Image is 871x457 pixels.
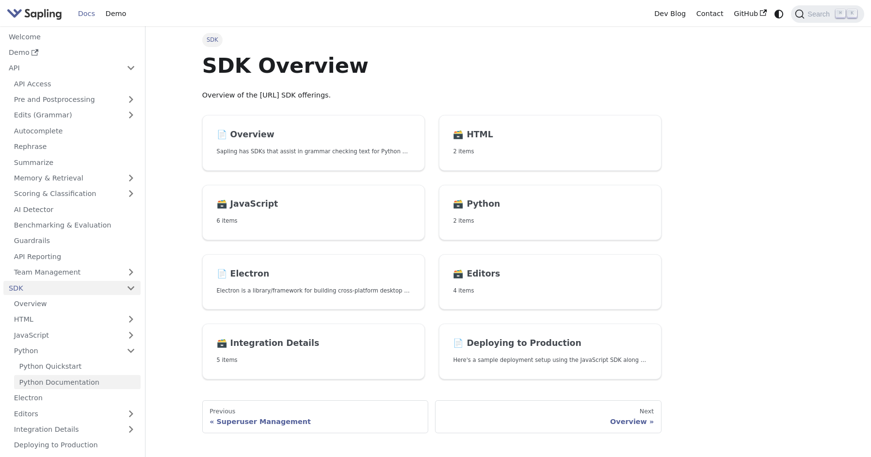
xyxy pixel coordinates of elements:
[9,218,141,232] a: Benchmarking & Evaluation
[217,199,410,210] h2: JavaScript
[791,5,864,23] button: Search (Command+K)
[9,155,141,169] a: Summarize
[9,391,141,405] a: Electron
[9,344,141,358] a: Python
[217,356,410,365] p: 5 items
[9,124,141,138] a: Autocomplete
[9,423,141,437] a: Integration Details
[649,6,691,21] a: Dev Blog
[728,6,772,21] a: GitHub
[217,147,410,156] p: Sapling has SDKs that assist in grammar checking text for Python and JavaScript, and an HTTP API ...
[9,77,141,91] a: API Access
[453,199,646,210] h2: Python
[73,6,100,21] a: Docs
[9,202,141,216] a: AI Detector
[9,108,141,122] a: Edits (Grammar)
[217,286,410,295] p: Electron is a library/framework for building cross-platform desktop apps with JavaScript, HTML, a...
[7,7,65,21] a: Sapling.ai
[439,185,661,241] a: 🗃️ Python2 items
[14,375,141,389] a: Python Documentation
[202,400,661,433] nav: Docs pages
[847,9,857,18] kbd: K
[202,254,425,310] a: 📄️ ElectronElectron is a library/framework for building cross-platform desktop apps with JavaScri...
[14,359,141,374] a: Python Quickstart
[453,338,646,349] h2: Deploying to Production
[9,328,141,342] a: JavaScript
[121,407,141,421] button: Expand sidebar category 'Editors'
[121,61,141,75] button: Collapse sidebar category 'API'
[9,140,141,154] a: Rephrase
[453,130,646,140] h2: HTML
[121,281,141,295] button: Collapse sidebar category 'SDK'
[9,187,141,201] a: Scoring & Classification
[836,9,845,18] kbd: ⌘
[202,33,661,47] nav: Breadcrumbs
[202,324,425,379] a: 🗃️ Integration Details5 items
[439,115,661,171] a: 🗃️ HTML2 items
[9,234,141,248] a: Guardrails
[210,417,420,426] div: Superuser Management
[3,46,141,60] a: Demo
[9,297,141,311] a: Overview
[9,249,141,263] a: API Reporting
[9,171,141,185] a: Memory & Retrieval
[453,269,646,279] h2: Editors
[435,400,661,433] a: NextOverview
[3,30,141,44] a: Welcome
[217,269,410,279] h2: Electron
[217,216,410,226] p: 6 items
[9,312,141,326] a: HTML
[439,324,661,379] a: 📄️ Deploying to ProductionHere's a sample deployment setup using the JavaScript SDK along with a ...
[439,254,661,310] a: 🗃️ Editors4 items
[9,407,121,421] a: Editors
[772,7,786,21] button: Switch between dark and light mode (currently system mode)
[7,7,62,21] img: Sapling.ai
[805,10,836,18] span: Search
[217,338,410,349] h2: Integration Details
[202,115,425,171] a: 📄️ OverviewSapling has SDKs that assist in grammar checking text for Python and JavaScript, and a...
[453,286,646,295] p: 4 items
[210,408,420,415] div: Previous
[9,265,141,279] a: Team Management
[217,130,410,140] h2: Overview
[3,281,121,295] a: SDK
[453,147,646,156] p: 2 items
[3,61,121,75] a: API
[202,185,425,241] a: 🗃️ JavaScript6 items
[100,6,131,21] a: Demo
[691,6,729,21] a: Contact
[202,90,661,101] p: Overview of the [URL] SDK offerings.
[202,400,428,433] a: PreviousSuperuser Management
[202,52,661,79] h1: SDK Overview
[9,93,141,107] a: Pre and Postprocessing
[443,408,654,415] div: Next
[9,438,141,452] a: Deploying to Production
[202,33,223,47] span: SDK
[453,356,646,365] p: Here's a sample deployment setup using the JavaScript SDK along with a Python backend.
[453,216,646,226] p: 2 items
[443,417,654,426] div: Overview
